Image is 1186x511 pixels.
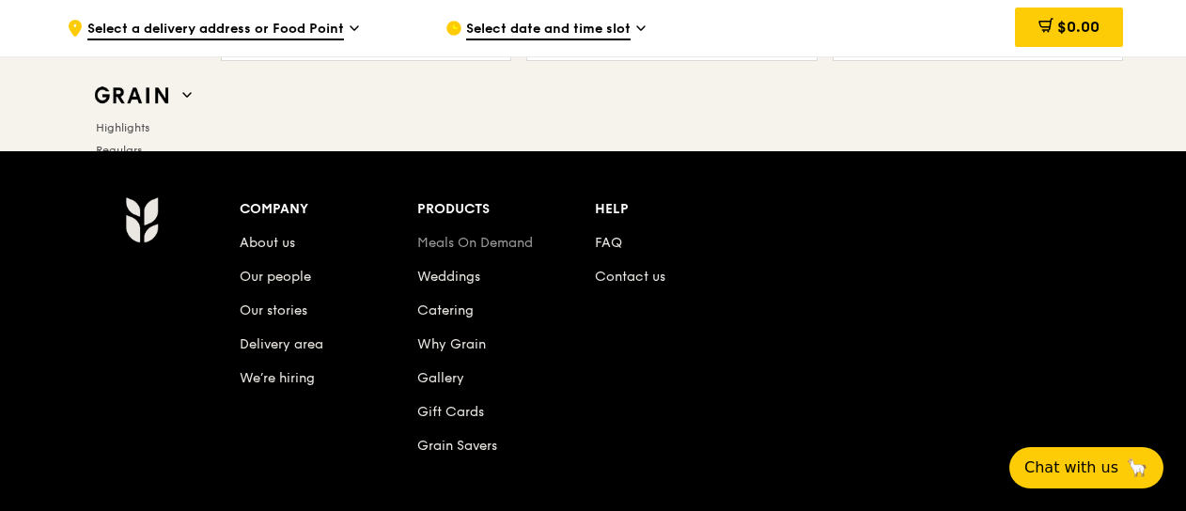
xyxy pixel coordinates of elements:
[1057,18,1100,36] span: $0.00
[417,404,484,420] a: Gift Cards
[240,302,307,318] a: Our stories
[417,370,464,386] a: Gallery
[240,196,417,223] div: Company
[466,20,631,40] span: Select date and time slot
[240,370,315,386] a: We’re hiring
[417,302,474,318] a: Catering
[1024,457,1118,479] span: Chat with us
[96,121,149,134] span: Highlights
[240,269,311,285] a: Our people
[595,235,622,251] a: FAQ
[87,20,344,40] span: Select a delivery address or Food Point
[417,438,497,454] a: Grain Savers
[595,269,665,285] a: Contact us
[1126,457,1148,479] span: 🦙
[1009,447,1163,488] button: Chat with us🦙
[417,196,595,223] div: Products
[240,336,323,352] a: Delivery area
[417,235,533,251] a: Meals On Demand
[88,79,175,113] img: Grain web logo
[240,235,295,251] a: About us
[96,144,142,157] span: Regulars
[595,196,772,223] div: Help
[125,196,158,243] img: Grain
[417,336,486,352] a: Why Grain
[417,269,480,285] a: Weddings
